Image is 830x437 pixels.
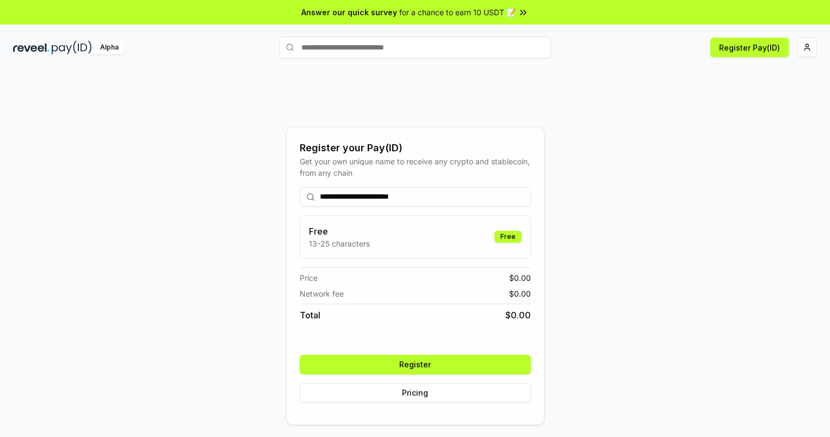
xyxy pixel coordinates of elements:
[399,7,516,18] span: for a chance to earn 10 USDT 📝
[301,7,397,18] span: Answer our quick survey
[13,41,49,54] img: reveel_dark
[300,309,320,322] span: Total
[300,140,531,156] div: Register your Pay(ID)
[300,383,531,403] button: Pricing
[300,288,344,299] span: Network fee
[509,272,531,284] span: $ 0.00
[309,238,370,249] p: 13-25 characters
[300,272,318,284] span: Price
[300,156,531,179] div: Get your own unique name to receive any crypto and stablecoin, from any chain
[505,309,531,322] span: $ 0.00
[300,355,531,374] button: Register
[710,38,789,57] button: Register Pay(ID)
[494,231,522,243] div: Free
[52,41,92,54] img: pay_id
[309,225,370,238] h3: Free
[509,288,531,299] span: $ 0.00
[94,41,125,54] div: Alpha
